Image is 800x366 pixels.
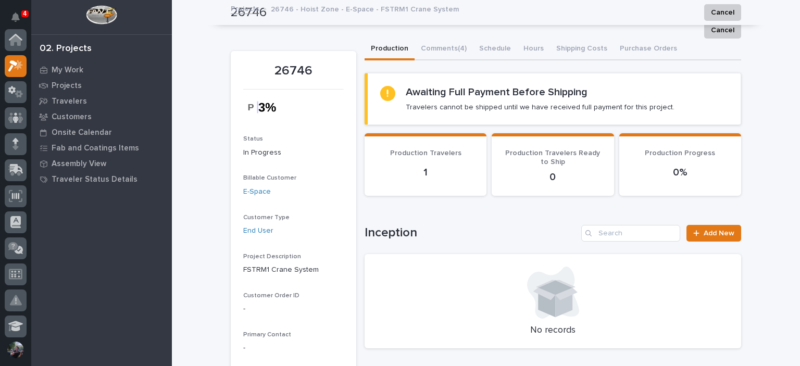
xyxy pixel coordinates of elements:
[243,147,344,158] p: In Progress
[243,96,294,119] img: rtyr5S0fFuyWZzDndgsp3kNhfoBoRryd35HxSdxVnUc
[52,159,106,169] p: Assembly View
[415,39,473,60] button: Comments (4)
[13,12,27,29] div: Notifications4
[243,64,344,79] p: 26746
[243,136,263,142] span: Status
[86,5,117,24] img: Workspace Logo
[31,140,172,156] a: Fab and Coatings Items
[505,149,600,166] span: Production Travelers Ready to Ship
[406,86,587,98] h2: Awaiting Full Payment Before Shipping
[243,293,299,299] span: Customer Order ID
[365,39,415,60] button: Production
[711,24,734,36] span: Cancel
[31,109,172,124] a: Customers
[365,225,577,241] h1: Inception
[243,332,291,338] span: Primary Contact
[52,66,83,75] p: My Work
[390,149,461,157] span: Production Travelers
[52,112,92,122] p: Customers
[550,39,614,60] button: Shipping Costs
[504,171,601,183] p: 0
[31,78,172,93] a: Projects
[243,225,273,236] a: End User
[271,3,459,14] p: 26746 - Hoist Zone - E-Space - FSTRM1 Crane System
[231,2,259,14] a: Projects
[243,254,301,260] span: Project Description
[31,62,172,78] a: My Work
[243,264,344,275] p: FSTRM1 Crane System
[517,39,550,60] button: Hours
[581,225,680,242] input: Search
[243,343,344,354] p: -
[52,81,82,91] p: Projects
[632,166,729,179] p: 0%
[5,6,27,28] button: Notifications
[645,149,715,157] span: Production Progress
[406,103,674,112] p: Travelers cannot be shipped until we have received full payment for this project.
[52,175,137,184] p: Traveler Status Details
[243,304,344,314] p: -
[31,93,172,109] a: Travelers
[704,230,734,237] span: Add New
[52,97,87,106] p: Travelers
[31,156,172,171] a: Assembly View
[40,43,92,55] div: 02. Projects
[473,39,517,60] button: Schedule
[31,171,172,187] a: Traveler Status Details
[377,166,474,179] p: 1
[52,144,139,153] p: Fab and Coatings Items
[614,39,683,60] button: Purchase Orders
[377,325,729,336] p: No records
[243,175,296,181] span: Billable Customer
[31,124,172,140] a: Onsite Calendar
[52,128,112,137] p: Onsite Calendar
[5,339,27,361] button: users-avatar
[243,186,271,197] a: E-Space
[686,225,741,242] a: Add New
[23,10,27,17] p: 4
[704,22,741,39] button: Cancel
[243,214,290,221] span: Customer Type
